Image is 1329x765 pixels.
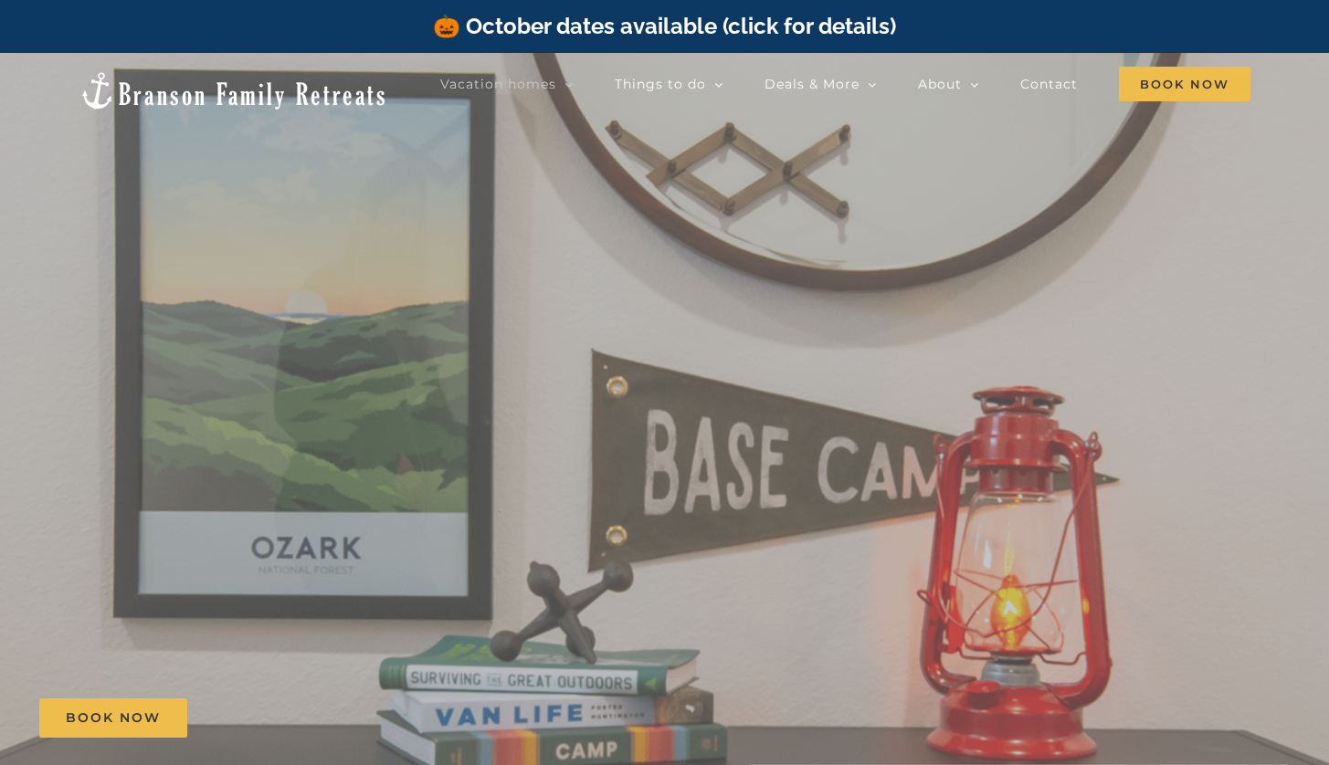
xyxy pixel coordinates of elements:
[918,78,962,90] span: About
[765,66,877,102] a: Deals & More
[1020,78,1078,90] span: Contact
[440,66,1250,102] nav: Main Menu
[39,698,187,738] a: Book Now
[433,13,896,39] a: 🎃 October dates available (click for details)
[615,66,723,102] a: Things to do
[615,78,706,90] span: Things to do
[1020,66,1078,102] a: Contact
[79,70,388,111] img: Branson Family Retreats Logo
[66,710,161,726] span: Book Now
[918,66,979,102] a: About
[440,78,556,90] span: Vacation homes
[440,66,574,102] a: Vacation homes
[1119,67,1250,101] span: Book Now
[765,78,860,90] span: Deals & More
